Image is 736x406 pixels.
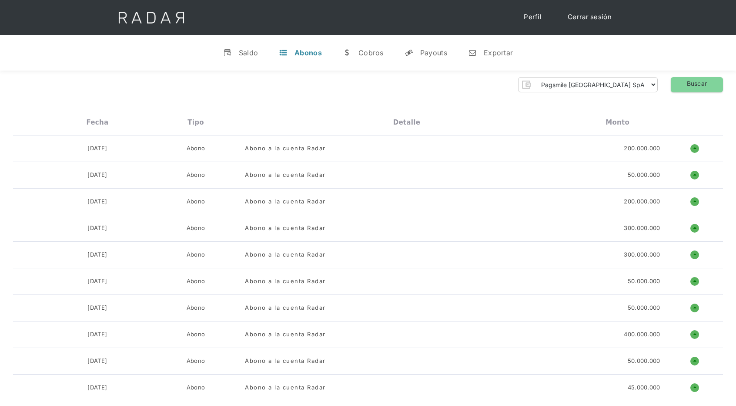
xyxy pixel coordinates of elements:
[87,330,107,339] div: [DATE]
[187,118,204,126] div: Tipo
[245,171,326,179] div: Abono a la cuenta Radar
[628,171,660,179] div: 50.000.000
[624,197,660,206] div: 200.000.000
[245,357,326,365] div: Abono a la cuenta Radar
[187,171,205,179] div: Abono
[515,9,550,26] a: Perfil
[245,277,326,286] div: Abono a la cuenta Radar
[239,48,258,57] div: Saldo
[690,277,699,286] h1: o
[518,77,658,92] form: Form
[624,330,660,339] div: 400.000.000
[87,383,107,392] div: [DATE]
[187,304,205,312] div: Abono
[245,330,326,339] div: Abono a la cuenta Radar
[87,304,107,312] div: [DATE]
[245,383,326,392] div: Abono a la cuenta Radar
[87,171,107,179] div: [DATE]
[87,224,107,233] div: [DATE]
[606,118,629,126] div: Monto
[628,277,660,286] div: 50.000.000
[690,357,699,365] h1: o
[690,330,699,339] h1: o
[690,224,699,233] h1: o
[87,357,107,365] div: [DATE]
[187,224,205,233] div: Abono
[294,48,322,57] div: Abonos
[187,197,205,206] div: Abono
[245,224,326,233] div: Abono a la cuenta Radar
[187,277,205,286] div: Abono
[559,9,620,26] a: Cerrar sesión
[405,48,413,57] div: y
[690,250,699,259] h1: o
[484,48,513,57] div: Exportar
[187,330,205,339] div: Abono
[628,304,660,312] div: 50.000.000
[358,48,384,57] div: Cobros
[187,357,205,365] div: Abono
[279,48,288,57] div: t
[690,304,699,312] h1: o
[690,171,699,179] h1: o
[628,357,660,365] div: 50.000.000
[86,118,108,126] div: Fecha
[343,48,351,57] div: w
[187,250,205,259] div: Abono
[87,144,107,153] div: [DATE]
[87,250,107,259] div: [DATE]
[624,250,660,259] div: 300.000.000
[245,304,326,312] div: Abono a la cuenta Radar
[690,144,699,153] h1: o
[245,197,326,206] div: Abono a la cuenta Radar
[245,144,326,153] div: Abono a la cuenta Radar
[690,383,699,392] h1: o
[87,197,107,206] div: [DATE]
[245,250,326,259] div: Abono a la cuenta Radar
[468,48,477,57] div: n
[624,224,660,233] div: 300.000.000
[628,383,660,392] div: 45.000.000
[420,48,447,57] div: Payouts
[87,277,107,286] div: [DATE]
[671,77,723,92] a: Buscar
[223,48,232,57] div: v
[187,383,205,392] div: Abono
[624,144,660,153] div: 200.000.000
[187,144,205,153] div: Abono
[393,118,420,126] div: Detalle
[690,197,699,206] h1: o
